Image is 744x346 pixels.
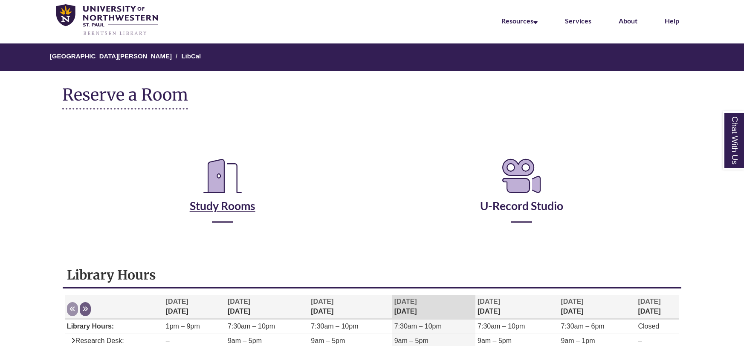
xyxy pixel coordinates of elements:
[56,4,158,36] img: UNWSP Library Logo
[65,320,164,334] td: Library Hours:
[480,178,563,213] a: U-Record Studio
[311,337,345,344] span: 9am – 5pm
[311,298,333,305] span: [DATE]
[166,337,170,344] span: –
[475,295,559,319] th: [DATE]
[392,295,475,319] th: [DATE]
[665,17,679,25] a: Help
[559,295,636,319] th: [DATE]
[565,17,591,25] a: Services
[50,52,172,60] a: [GEOGRAPHIC_DATA][PERSON_NAME]
[561,298,583,305] span: [DATE]
[181,52,201,60] a: LibCal
[638,298,660,305] span: [DATE]
[638,337,642,344] span: –
[394,337,428,344] span: 9am – 5pm
[636,295,679,319] th: [DATE]
[309,295,392,319] th: [DATE]
[311,323,358,330] span: 7:30am – 10pm
[226,295,309,319] th: [DATE]
[478,323,525,330] span: 7:30am – 10pm
[164,295,226,319] th: [DATE]
[62,86,188,110] h1: Reserve a Room
[228,323,275,330] span: 7:30am – 10pm
[561,337,595,344] span: 9am – 1pm
[501,17,538,25] a: Resources
[228,298,250,305] span: [DATE]
[166,323,200,330] span: 1pm – 9pm
[478,337,512,344] span: 9am – 5pm
[561,323,604,330] span: 7:30am – 6pm
[80,302,91,316] button: Next week
[228,337,262,344] span: 9am – 5pm
[638,323,659,330] span: Closed
[166,298,188,305] span: [DATE]
[67,267,677,283] h1: Library Hours
[67,302,78,316] button: Previous week
[62,43,682,71] nav: Breadcrumb
[67,337,124,344] span: Research Desk:
[394,298,417,305] span: [DATE]
[62,131,682,248] div: Reserve a Room
[190,178,255,213] a: Study Rooms
[619,17,637,25] a: About
[478,298,500,305] span: [DATE]
[394,323,442,330] span: 7:30am – 10pm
